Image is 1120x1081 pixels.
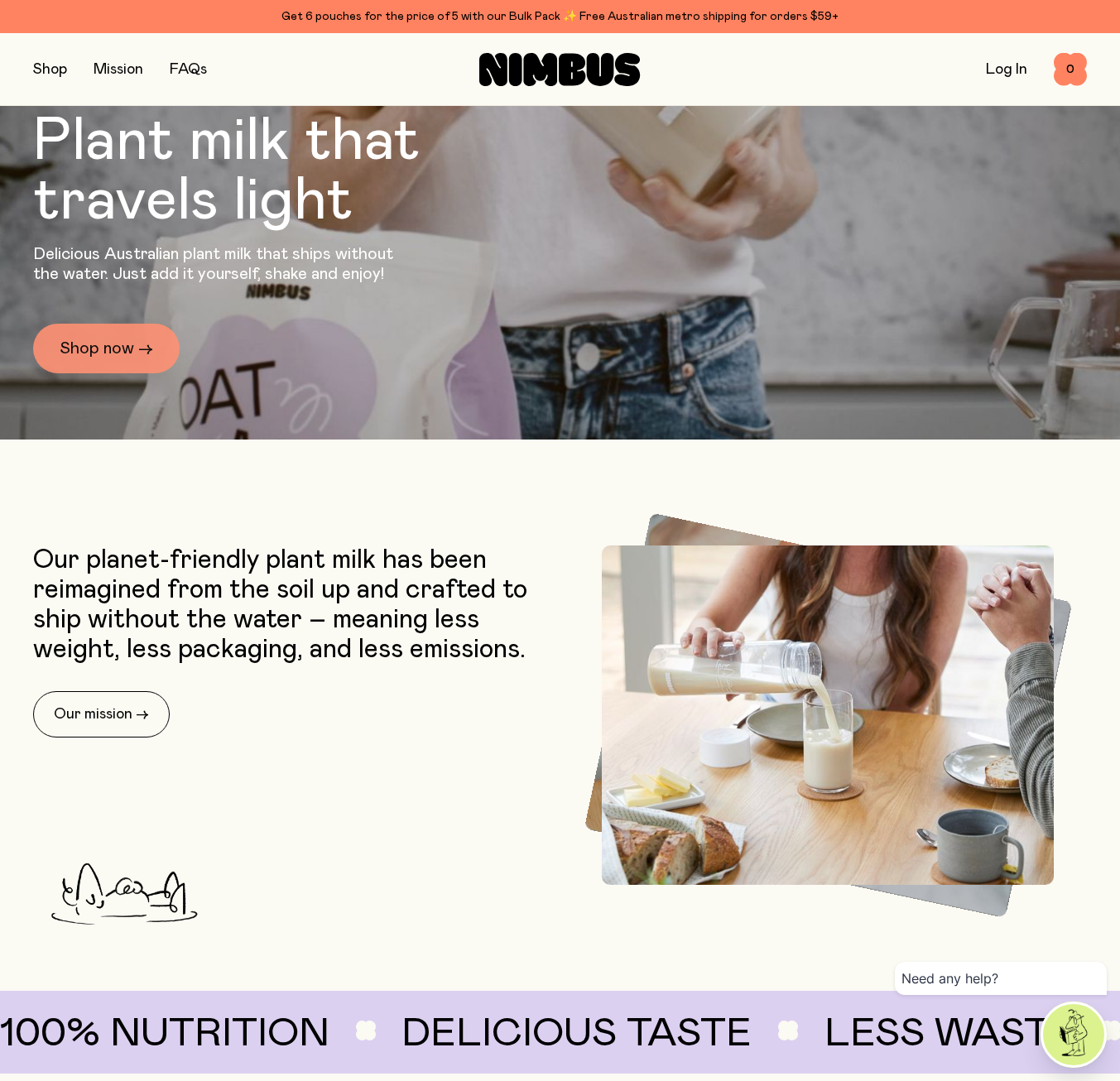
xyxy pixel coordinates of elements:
[94,62,143,77] a: Mission
[602,545,1055,885] img: Pouring Nimbus Oat Milk into a glass cup at the dining room table
[33,324,180,373] a: Shop now →
[895,962,1107,995] div: Need any help?
[33,545,552,665] p: Our planet-friendly plant milk has been reimagined from the soil up and crafted to ship without t...
[1054,53,1087,86] button: 0
[33,691,170,737] a: Our mission →
[1043,1004,1104,1065] img: agent
[986,62,1027,77] a: Log In
[33,244,404,284] p: Delicious Australian plant milk that ships without the water. Just add it yourself, shake and enjoy!
[401,1014,823,1054] span: Delicious taste
[170,62,207,77] a: FAQs
[33,112,510,231] h1: Plant milk that travels light
[33,7,1087,26] div: Get 6 pouches for the price of 5 with our Bulk Pack ✨ Free Australian metro shipping for orders $59+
